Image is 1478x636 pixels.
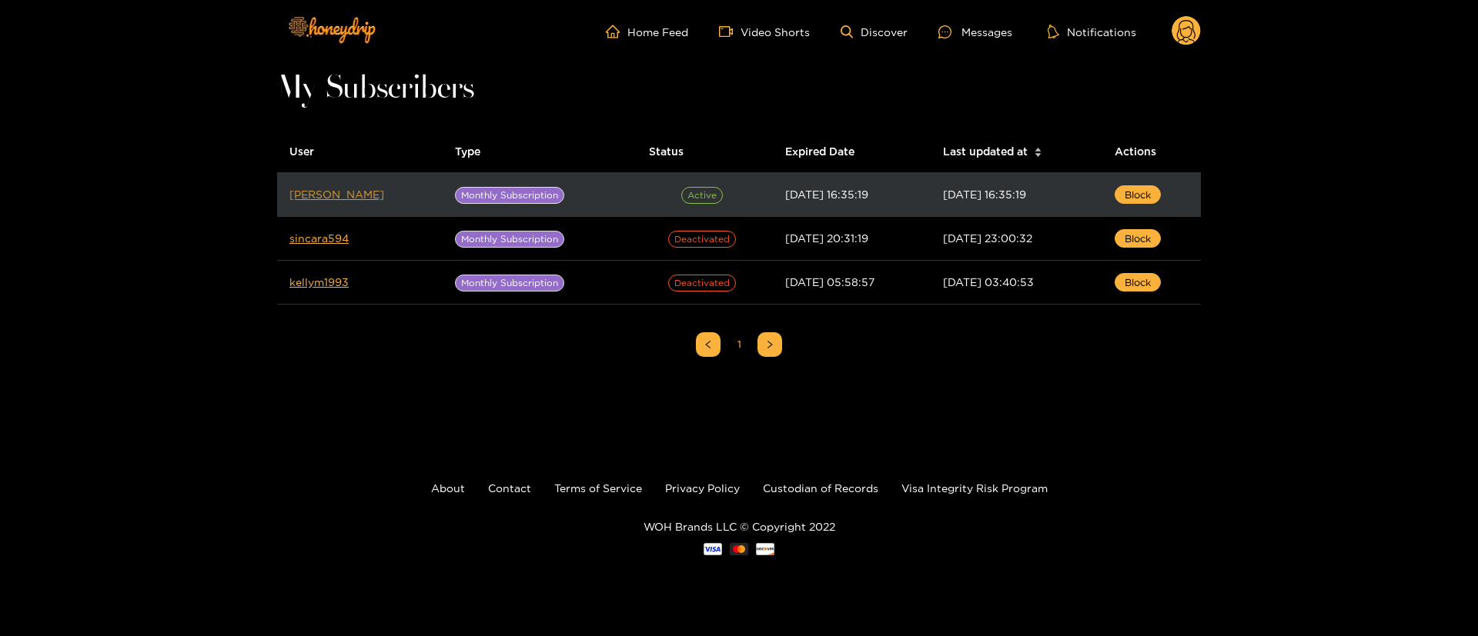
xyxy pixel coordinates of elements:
[1115,229,1161,248] button: Block
[1102,131,1201,173] th: Actions
[943,188,1026,200] span: [DATE] 16:35:19
[681,187,723,204] span: Active
[763,482,878,494] a: Custodian of Records
[289,276,349,288] a: kellym1993
[765,340,774,349] span: right
[637,131,773,173] th: Status
[757,332,782,357] button: right
[455,231,564,248] span: Monthly Subscription
[668,275,736,291] span: Deactivated
[665,482,740,494] a: Privacy Policy
[938,23,1012,41] div: Messages
[1125,187,1151,202] span: Block
[488,482,531,494] a: Contact
[277,78,1201,100] h1: My Subscribers
[443,131,637,173] th: Type
[841,25,908,38] a: Discover
[554,482,642,494] a: Terms of Service
[901,482,1048,494] a: Visa Integrity Risk Program
[696,332,721,357] button: left
[1043,24,1141,39] button: Notifications
[431,482,465,494] a: About
[719,25,810,38] a: Video Shorts
[606,25,688,38] a: Home Feed
[1115,273,1161,291] button: Block
[289,232,349,244] a: sincara594
[1125,275,1151,290] span: Block
[785,276,874,288] span: [DATE] 05:58:57
[1034,145,1042,154] span: caret-up
[943,276,1034,288] span: [DATE] 03:40:53
[455,187,564,204] span: Monthly Subscription
[727,332,751,357] li: 1
[719,25,741,38] span: video-camera
[289,188,384,200] a: [PERSON_NAME]
[277,131,443,173] th: User
[704,340,713,349] span: left
[785,232,868,244] span: [DATE] 20:31:19
[455,275,564,291] span: Monthly Subscription
[696,332,721,357] li: Previous Page
[1115,185,1161,204] button: Block
[785,188,868,200] span: [DATE] 16:35:19
[727,333,751,356] a: 1
[1125,231,1151,246] span: Block
[943,232,1032,244] span: [DATE] 23:00:32
[1034,151,1042,159] span: caret-down
[606,25,627,38] span: home
[757,332,782,357] li: Next Page
[943,143,1028,160] span: Last updated at
[668,231,736,248] span: Deactivated
[773,131,931,173] th: Expired Date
